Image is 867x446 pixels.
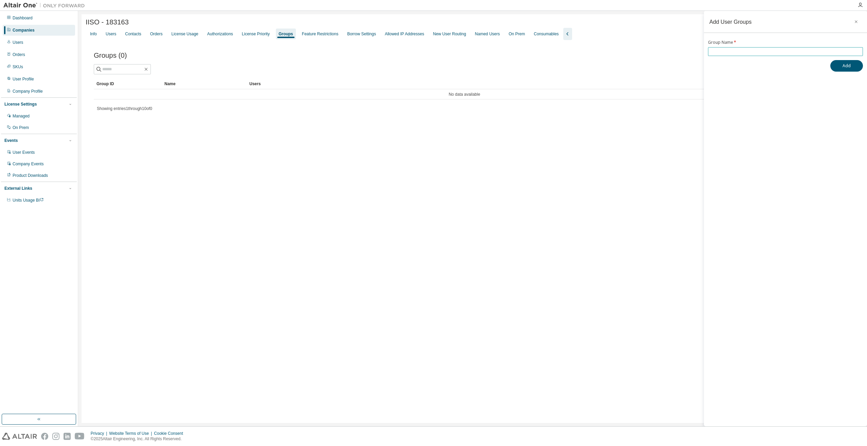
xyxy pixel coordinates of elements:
[242,31,270,37] div: License Priority
[64,433,71,440] img: linkedin.svg
[13,15,33,21] div: Dashboard
[150,31,163,37] div: Orders
[509,31,525,37] div: On Prem
[385,31,424,37] div: Allowed IP Addresses
[534,31,559,37] div: Consumables
[207,31,233,37] div: Authorizations
[96,78,159,89] div: Group ID
[709,19,751,24] div: Add User Groups
[347,31,376,37] div: Borrow Settings
[75,433,85,440] img: youtube.svg
[13,198,44,203] span: Units Usage BI
[90,31,97,37] div: Info
[13,27,35,33] div: Companies
[279,31,293,37] div: Groups
[13,52,25,57] div: Orders
[13,161,43,167] div: Company Events
[13,125,29,130] div: On Prem
[106,31,116,37] div: Users
[4,138,18,143] div: Events
[708,40,863,45] label: Group Name
[41,433,48,440] img: facebook.svg
[302,31,338,37] div: Feature Restrictions
[13,64,23,70] div: SKUs
[164,78,244,89] div: Name
[52,433,59,440] img: instagram.svg
[830,60,863,72] button: Add
[249,78,832,89] div: Users
[125,31,141,37] div: Contacts
[13,89,43,94] div: Company Profile
[2,433,37,440] img: altair_logo.svg
[97,106,152,111] span: Showing entries 1 through 10 of 0
[13,76,34,82] div: User Profile
[13,40,23,45] div: Users
[13,150,35,155] div: User Events
[13,113,30,119] div: Managed
[475,31,500,37] div: Named Users
[13,173,48,178] div: Product Downloads
[171,31,198,37] div: License Usage
[4,186,32,191] div: External Links
[91,431,109,436] div: Privacy
[154,431,187,436] div: Cookie Consent
[94,89,835,99] td: No data available
[4,101,37,107] div: License Settings
[94,52,127,59] span: Groups (0)
[3,2,88,9] img: Altair One
[109,431,154,436] div: Website Terms of Use
[433,31,466,37] div: New User Routing
[86,18,129,26] span: IISO - 183163
[91,436,187,442] p: © 2025 Altair Engineering, Inc. All Rights Reserved.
